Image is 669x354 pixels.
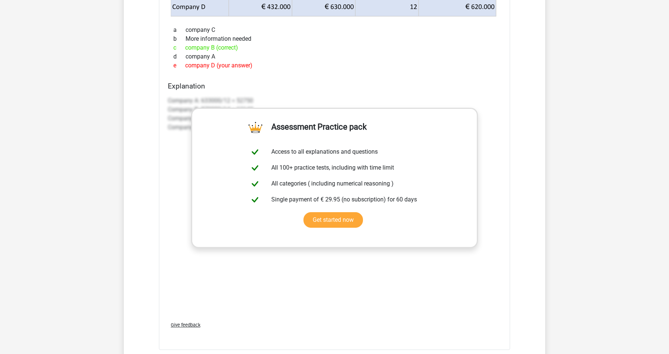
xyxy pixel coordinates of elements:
span: b [173,34,186,43]
div: More information needed [168,34,501,43]
div: company D (your answer) [168,61,501,70]
span: a [173,26,186,34]
p: Company A: 633000/12 = 52750 Company B: 870000/14 = 62143 Company C: 1167000/19 = 61421 Company D... [168,96,501,132]
div: company B (correct) [168,43,501,52]
span: e [173,61,185,70]
span: Give feedback [171,322,200,328]
div: company A [168,52,501,61]
h4: Explanation [168,82,501,90]
div: company C [168,26,501,34]
span: d [173,52,186,61]
a: Get started now [303,212,363,228]
span: c [173,43,185,52]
